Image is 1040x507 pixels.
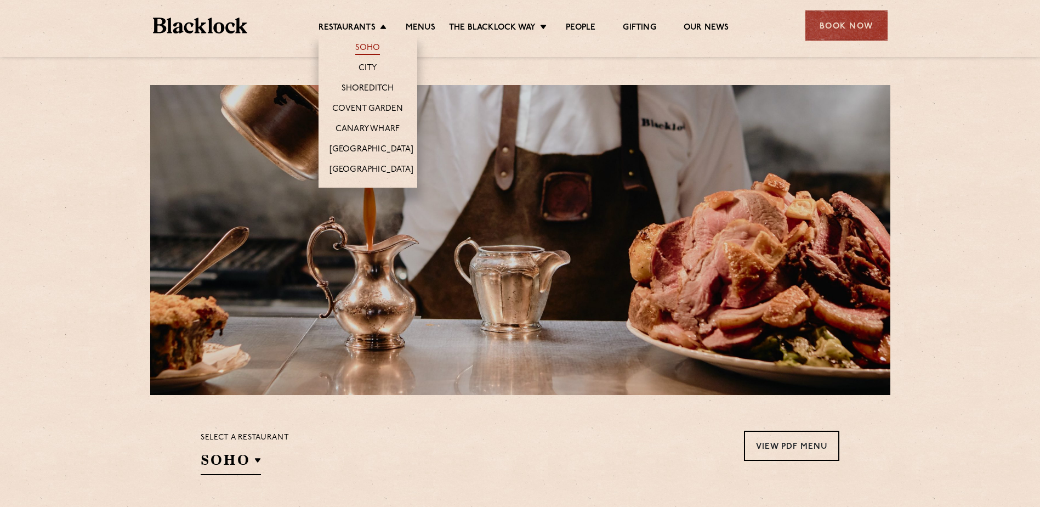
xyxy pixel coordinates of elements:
[319,22,376,35] a: Restaurants
[406,22,435,35] a: Menus
[332,104,403,116] a: Covent Garden
[684,22,729,35] a: Our News
[355,43,380,55] a: Soho
[153,18,248,33] img: BL_Textured_Logo-footer-cropped.svg
[805,10,888,41] div: Book Now
[329,165,413,177] a: [GEOGRAPHIC_DATA]
[336,124,400,136] a: Canary Wharf
[566,22,595,35] a: People
[359,63,377,75] a: City
[744,431,839,461] a: View PDF Menu
[201,450,261,475] h2: SOHO
[329,144,413,156] a: [GEOGRAPHIC_DATA]
[449,22,536,35] a: The Blacklock Way
[342,83,394,95] a: Shoreditch
[623,22,656,35] a: Gifting
[201,431,289,445] p: Select a restaurant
